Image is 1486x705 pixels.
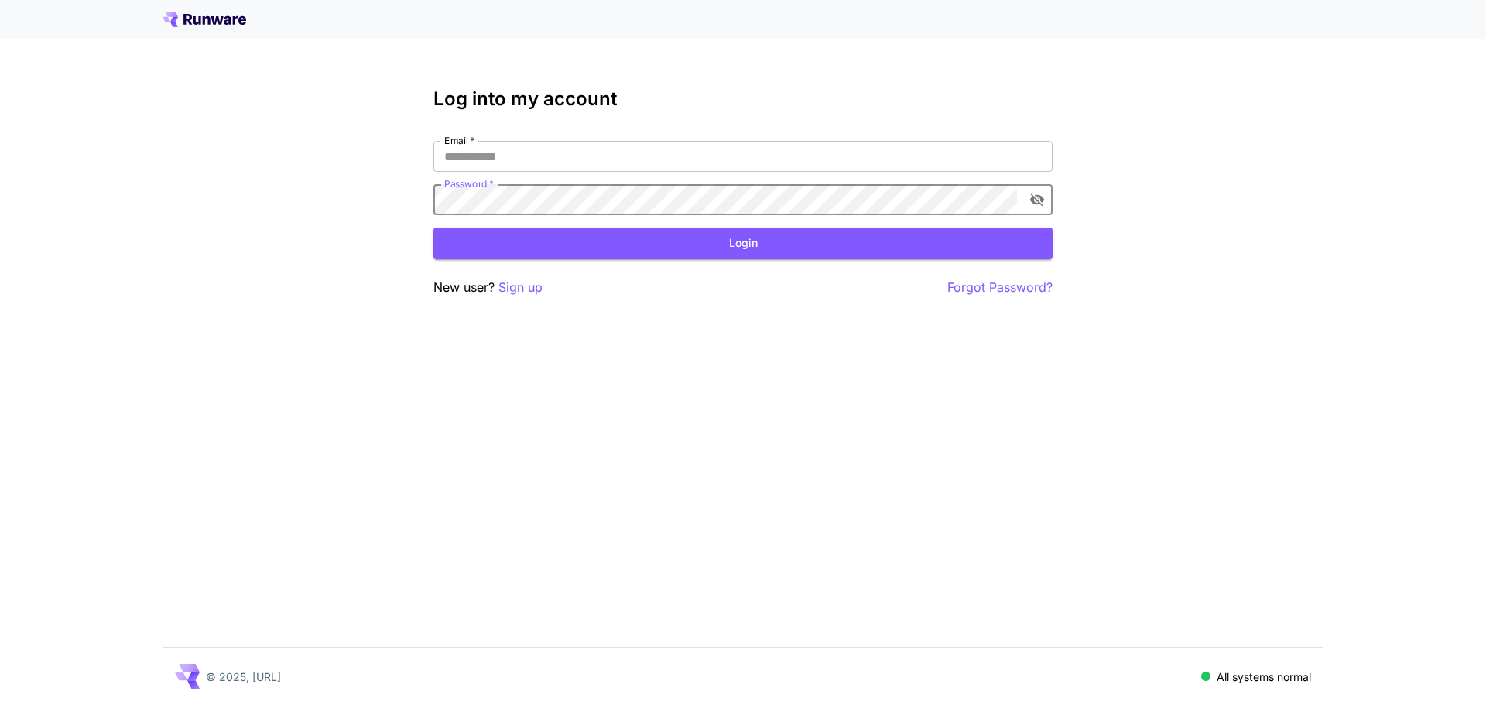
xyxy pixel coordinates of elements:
h3: Log into my account [433,88,1053,110]
button: toggle password visibility [1023,186,1051,214]
button: Login [433,228,1053,259]
button: Forgot Password? [947,278,1053,297]
button: Sign up [498,278,543,297]
label: Email [444,134,474,147]
p: New user? [433,278,543,297]
label: Password [444,177,494,190]
p: All systems normal [1217,669,1311,685]
p: © 2025, [URL] [206,669,281,685]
